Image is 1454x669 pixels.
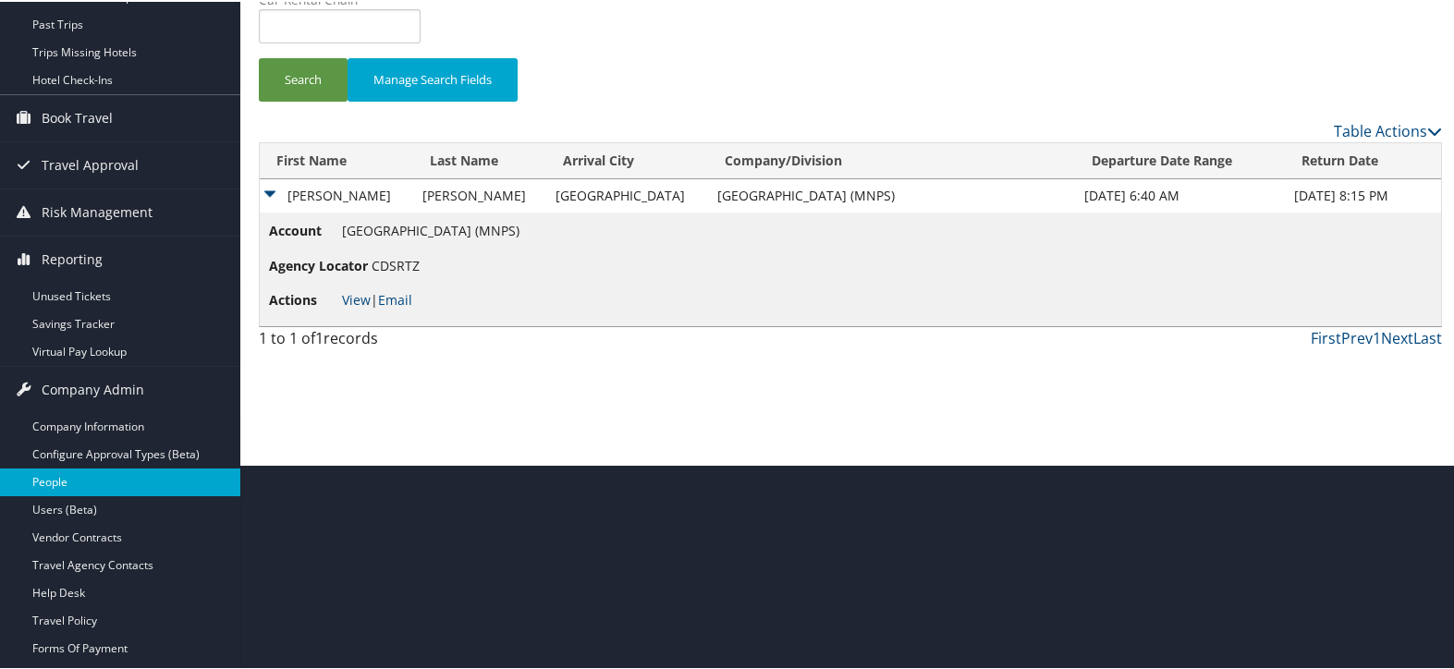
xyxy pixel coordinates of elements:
a: Last [1413,326,1442,347]
a: Email [378,289,412,307]
td: [DATE] 8:15 PM [1285,177,1441,211]
span: [GEOGRAPHIC_DATA] (MNPS) [342,220,519,237]
a: View [342,289,371,307]
span: Account [269,219,338,239]
span: CDSRTZ [372,255,420,273]
td: [DATE] 6:40 AM [1075,177,1284,211]
button: Search [259,56,348,100]
span: Reporting [42,235,103,281]
span: Actions [269,288,338,309]
span: 1 [315,326,324,347]
a: 1 [1373,326,1381,347]
a: Next [1381,326,1413,347]
td: [GEOGRAPHIC_DATA] [546,177,708,211]
th: Arrival City: activate to sort column ascending [546,141,708,177]
th: First Name: activate to sort column ascending [260,141,413,177]
button: Manage Search Fields [348,56,518,100]
th: Departure Date Range: activate to sort column ascending [1075,141,1284,177]
span: Travel Approval [42,140,139,187]
th: Return Date: activate to sort column ascending [1285,141,1441,177]
span: Book Travel [42,93,113,140]
span: Agency Locator [269,254,368,274]
th: Company/Division [708,141,1075,177]
td: [PERSON_NAME] [413,177,546,211]
a: Table Actions [1334,119,1442,140]
div: 1 to 1 of records [259,325,534,357]
span: | [342,289,412,307]
td: [GEOGRAPHIC_DATA] (MNPS) [708,177,1075,211]
td: [PERSON_NAME] [260,177,413,211]
span: Risk Management [42,188,153,234]
a: First [1311,326,1341,347]
span: Company Admin [42,365,144,411]
a: Prev [1341,326,1373,347]
th: Last Name: activate to sort column descending [413,141,546,177]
